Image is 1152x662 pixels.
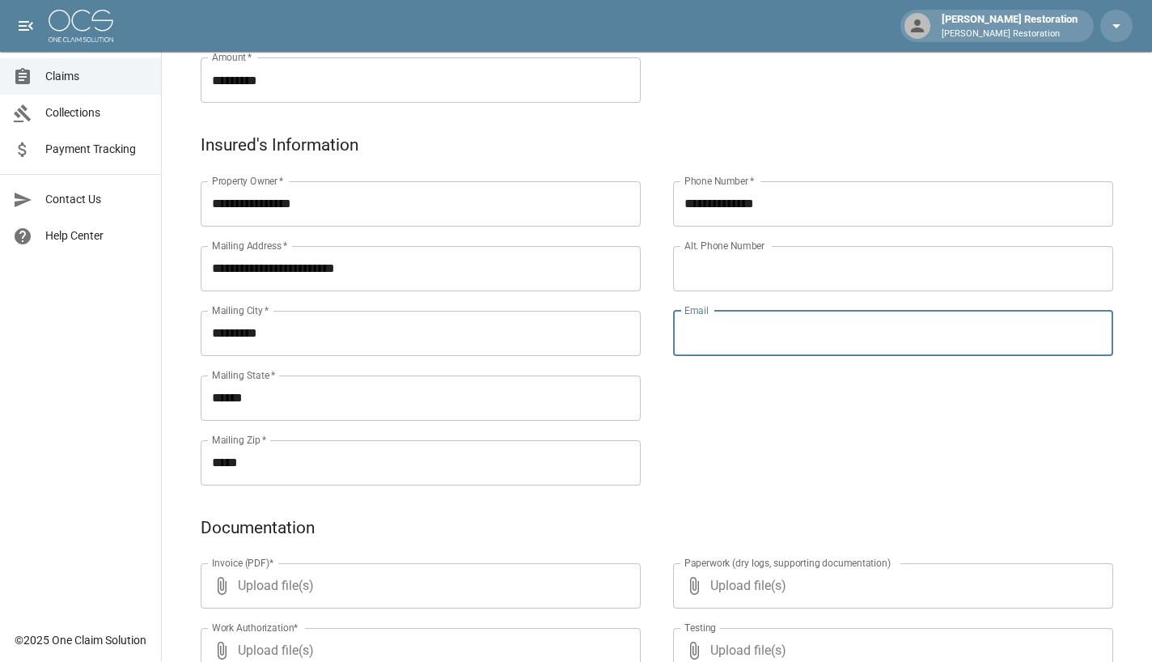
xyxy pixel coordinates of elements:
span: Upload file(s) [238,563,597,609]
label: Invoice (PDF)* [212,556,274,570]
label: Mailing Zip [212,433,267,447]
label: Property Owner [212,174,284,188]
label: Amount [212,50,252,64]
label: Work Authorization* [212,621,299,634]
label: Mailing City [212,303,269,317]
label: Mailing Address [212,239,287,252]
label: Alt. Phone Number [684,239,764,252]
div: © 2025 One Claim Solution [15,632,146,648]
label: Email [684,303,709,317]
label: Paperwork (dry logs, supporting documentation) [684,556,891,570]
button: open drawer [10,10,42,42]
span: Claims [45,68,148,85]
span: Collections [45,104,148,121]
span: Contact Us [45,191,148,208]
p: [PERSON_NAME] Restoration [942,28,1078,41]
img: ocs-logo-white-transparent.png [49,10,113,42]
span: Help Center [45,227,148,244]
label: Mailing State [212,368,275,382]
div: [PERSON_NAME] Restoration [935,11,1084,40]
label: Phone Number [684,174,754,188]
span: Upload file(s) [710,563,1069,609]
label: Testing [684,621,716,634]
span: Payment Tracking [45,141,148,158]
